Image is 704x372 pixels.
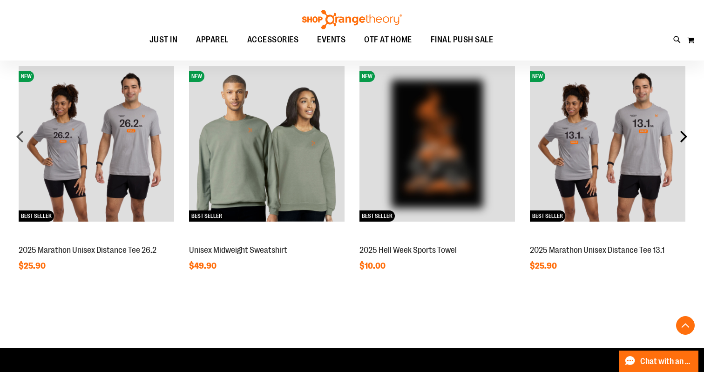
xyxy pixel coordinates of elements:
[189,235,345,243] a: Unisex Midweight SweatshirtNEWBEST SELLER
[19,245,156,255] a: 2025 Marathon Unisex Distance Tee 26.2
[359,261,387,271] span: $10.00
[619,351,699,372] button: Chat with an Expert
[431,29,494,50] span: FINAL PUSH SALE
[421,29,503,51] a: FINAL PUSH SALE
[19,261,47,271] span: $25.90
[19,210,54,222] span: BEST SELLER
[238,29,308,51] a: ACCESSORIES
[149,29,178,50] span: JUST IN
[359,210,395,222] span: BEST SELLER
[140,29,187,51] a: JUST IN
[19,235,174,243] a: 2025 Marathon Unisex Distance Tee 26.2NEWBEST SELLER
[19,71,34,82] span: NEW
[530,210,565,222] span: BEST SELLER
[359,245,457,255] a: 2025 Hell Week Sports Towel
[530,66,685,222] img: 2025 Marathon Unisex Distance Tee 13.1
[676,316,695,335] button: Back To Top
[11,127,30,146] div: prev
[364,29,412,50] span: OTF AT HOME
[189,261,218,271] span: $49.90
[530,261,558,271] span: $25.90
[355,29,421,51] a: OTF AT HOME
[189,245,287,255] a: Unisex Midweight Sweatshirt
[308,29,355,51] a: EVENTS
[359,235,515,243] a: OTF 2025 Hell Week Event RetailNEWBEST SELLER
[189,71,204,82] span: NEW
[359,71,375,82] span: NEW
[530,245,664,255] a: 2025 Marathon Unisex Distance Tee 13.1
[359,66,515,222] img: OTF 2025 Hell Week Event Retail
[640,357,693,366] span: Chat with an Expert
[189,66,345,222] img: Unisex Midweight Sweatshirt
[196,29,229,50] span: APPAREL
[19,66,174,222] img: 2025 Marathon Unisex Distance Tee 26.2
[301,10,403,29] img: Shop Orangetheory
[187,29,238,51] a: APPAREL
[189,210,224,222] span: BEST SELLER
[530,71,545,82] span: NEW
[247,29,299,50] span: ACCESSORIES
[530,235,685,243] a: 2025 Marathon Unisex Distance Tee 13.1NEWBEST SELLER
[317,29,345,50] span: EVENTS
[674,127,693,146] div: next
